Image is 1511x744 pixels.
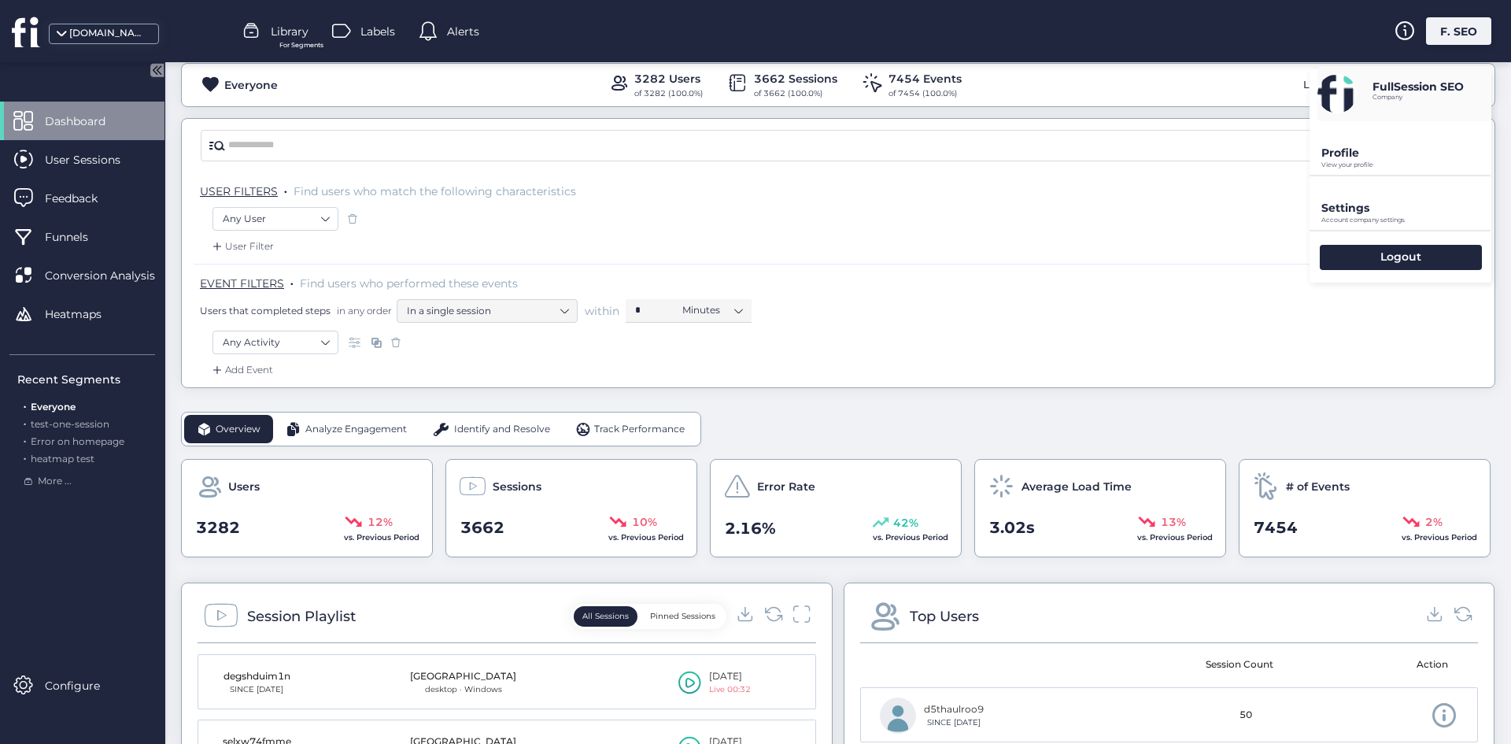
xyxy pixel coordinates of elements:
[45,228,112,246] span: Funnels
[1137,532,1213,542] span: vs. Previous Period
[45,151,144,168] span: User Sessions
[410,683,516,696] div: desktop · Windows
[224,76,278,94] div: Everyone
[407,299,567,323] nz-select-item: In a single session
[38,474,72,489] span: More ...
[634,70,703,87] div: 3282 Users
[454,422,550,437] span: Identify and Resolve
[754,87,837,100] div: of 3662 (100.0%)
[493,478,541,495] span: Sessions
[632,513,657,531] span: 10%
[1286,478,1350,495] span: # of Events
[17,371,155,388] div: Recent Segments
[1402,532,1477,542] span: vs. Previous Period
[31,418,109,430] span: test-one-session
[294,184,576,198] span: Find users who match the following characteristics
[200,304,331,317] span: Users that completed steps
[247,605,356,627] div: Session Playlist
[45,305,125,323] span: Heatmaps
[1321,201,1491,215] p: Settings
[223,207,328,231] nz-select-item: Any User
[24,450,26,465] span: .
[1380,250,1421,264] p: Logout
[1021,478,1132,495] span: Average Load Time
[196,516,240,540] span: 3282
[305,422,407,437] span: Analyze Engagement
[200,184,278,198] span: USER FILTERS
[223,331,328,354] nz-select-item: Any Activity
[709,669,751,684] div: [DATE]
[1321,161,1491,168] p: View your profile
[209,239,274,254] div: User Filter
[45,190,121,207] span: Feedback
[460,516,504,540] span: 3662
[1161,513,1186,531] span: 13%
[368,513,393,531] span: 12%
[888,70,962,87] div: 7454 Events
[709,683,751,696] div: Live 00:32
[410,669,516,684] div: [GEOGRAPHIC_DATA]
[24,432,26,447] span: .
[574,606,637,627] button: All Sessions
[924,702,984,717] div: d5thaulroo9
[31,435,124,447] span: Error on homepage
[641,606,724,627] button: Pinned Sessions
[873,532,948,542] span: vs. Previous Period
[279,40,323,50] span: For Segments
[45,677,124,694] span: Configure
[1315,643,1467,687] mat-header-cell: Action
[31,401,76,413] span: Everyone
[216,422,260,437] span: Overview
[447,23,479,40] span: Alerts
[1317,74,1357,113] img: avatar
[1239,708,1252,723] span: 50
[228,478,260,495] span: Users
[1299,72,1371,98] div: Last 30 days
[284,181,287,197] span: .
[31,453,94,465] span: heatmap test
[360,23,395,40] span: Labels
[924,716,984,729] div: SINCE [DATE]
[24,415,26,430] span: .
[1372,94,1464,101] p: Company
[757,478,815,495] span: Error Rate
[754,70,837,87] div: 3662 Sessions
[725,516,776,541] span: 2.16%
[1321,217,1491,224] p: Account company settings
[1372,80,1464,94] p: FullSession SEO
[1163,643,1315,687] mat-header-cell: Session Count
[594,422,685,437] span: Track Performance
[608,532,684,542] span: vs. Previous Period
[24,398,26,413] span: .
[682,298,742,322] nz-select-item: Minutes
[45,113,129,130] span: Dashboard
[910,605,979,627] div: Top Users
[585,303,619,319] span: within
[344,532,419,542] span: vs. Previous Period
[893,514,918,531] span: 42%
[209,362,273,378] div: Add Event
[217,683,296,696] div: SINCE [DATE]
[1426,17,1491,45] div: F. SEO
[69,26,148,41] div: [DOMAIN_NAME]
[200,276,284,291] span: EVENT FILTERS
[634,87,703,100] div: of 3282 (100.0%)
[45,267,179,284] span: Conversion Analysis
[1254,516,1298,540] span: 7454
[271,23,308,40] span: Library
[290,273,294,289] span: .
[334,304,392,317] span: in any order
[888,87,962,100] div: of 7454 (100.0%)
[989,516,1035,540] span: 3.02s
[1425,513,1443,531] span: 2%
[300,276,518,291] span: Find users who performed these events
[217,669,296,684] div: degshduim1n
[1321,146,1491,160] p: Profile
